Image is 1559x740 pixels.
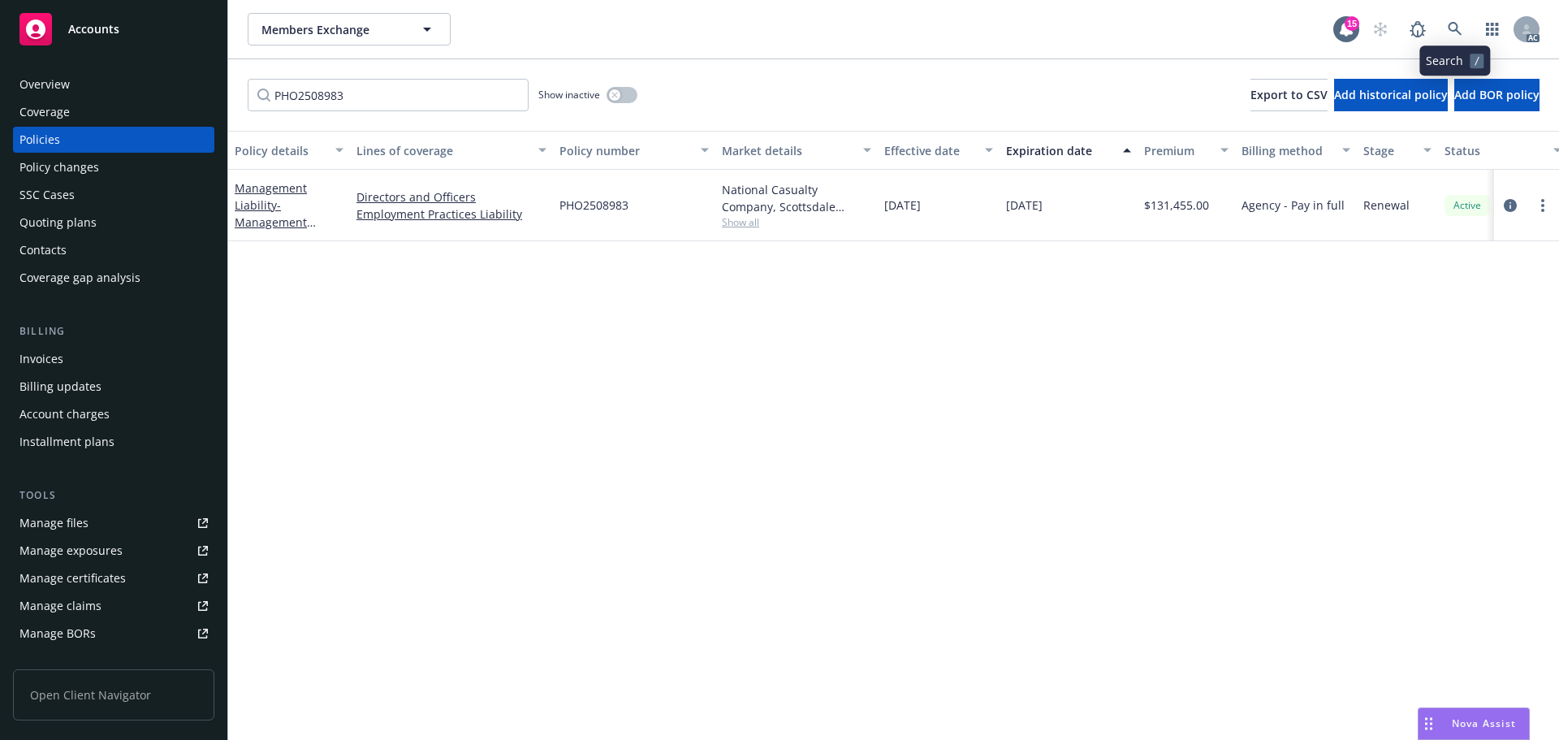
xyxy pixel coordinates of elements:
[13,6,214,52] a: Accounts
[1250,87,1328,102] span: Export to CSV
[13,210,214,236] a: Quoting plans
[19,182,75,208] div: SSC Cases
[1419,708,1439,739] div: Drag to move
[559,142,691,159] div: Policy number
[13,182,214,208] a: SSC Cases
[1401,13,1434,45] a: Report a Bug
[19,565,126,591] div: Manage certificates
[356,206,546,223] a: Employment Practices Liability
[248,79,529,111] input: Filter by keyword...
[1334,87,1448,102] span: Add historical policy
[261,21,402,38] span: Members Exchange
[235,142,326,159] div: Policy details
[884,197,921,214] span: [DATE]
[1138,131,1235,170] button: Premium
[228,131,350,170] button: Policy details
[19,237,67,263] div: Contacts
[356,142,529,159] div: Lines of coverage
[1452,716,1516,730] span: Nova Assist
[1000,131,1138,170] button: Expiration date
[1250,79,1328,111] button: Export to CSV
[1454,87,1540,102] span: Add BOR policy
[715,131,878,170] button: Market details
[19,510,89,536] div: Manage files
[356,188,546,206] a: Directors and Officers
[1357,131,1438,170] button: Stage
[19,71,70,97] div: Overview
[19,265,140,291] div: Coverage gap analysis
[722,142,853,159] div: Market details
[553,131,715,170] button: Policy number
[235,180,339,264] a: Management Liability
[13,429,214,455] a: Installment plans
[19,346,63,372] div: Invoices
[13,71,214,97] a: Overview
[13,401,214,427] a: Account charges
[722,181,871,215] div: National Casualty Company, Scottsdale Insurance Company (Nationwide)
[13,669,214,721] span: Open Client Navigator
[19,429,114,455] div: Installment plans
[884,142,975,159] div: Effective date
[722,215,871,229] span: Show all
[13,593,214,619] a: Manage claims
[538,88,600,102] span: Show inactive
[1418,708,1530,740] button: Nova Assist
[19,127,60,153] div: Policies
[19,210,97,236] div: Quoting plans
[19,621,96,647] div: Manage BORs
[13,323,214,340] div: Billing
[1533,196,1553,215] a: more
[1242,197,1345,214] span: Agency - Pay in full
[13,154,214,180] a: Policy changes
[13,510,214,536] a: Manage files
[13,565,214,591] a: Manage certificates
[1235,131,1357,170] button: Billing method
[559,197,628,214] span: PHO2508983
[13,127,214,153] a: Policies
[1445,142,1544,159] div: Status
[1242,142,1332,159] div: Billing method
[19,99,70,125] div: Coverage
[19,154,99,180] div: Policy changes
[1501,196,1520,215] a: circleInformation
[19,538,123,564] div: Manage exposures
[1345,16,1359,31] div: 15
[13,487,214,504] div: Tools
[19,374,101,400] div: Billing updates
[1476,13,1509,45] a: Switch app
[1144,142,1211,159] div: Premium
[13,346,214,372] a: Invoices
[1454,79,1540,111] button: Add BOR policy
[13,648,214,674] a: Summary of insurance
[1439,13,1471,45] a: Search
[1364,13,1397,45] a: Start snowing
[13,99,214,125] a: Coverage
[13,538,214,564] a: Manage exposures
[1334,79,1448,111] button: Add historical policy
[248,13,451,45] button: Members Exchange
[19,648,143,674] div: Summary of insurance
[19,593,101,619] div: Manage claims
[1144,197,1209,214] span: $131,455.00
[350,131,553,170] button: Lines of coverage
[13,237,214,263] a: Contacts
[1006,197,1043,214] span: [DATE]
[13,265,214,291] a: Coverage gap analysis
[68,23,119,36] span: Accounts
[1363,142,1414,159] div: Stage
[1006,142,1113,159] div: Expiration date
[878,131,1000,170] button: Effective date
[1451,198,1483,213] span: Active
[1363,197,1410,214] span: Renewal
[13,621,214,647] a: Manage BORs
[19,401,110,427] div: Account charges
[13,374,214,400] a: Billing updates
